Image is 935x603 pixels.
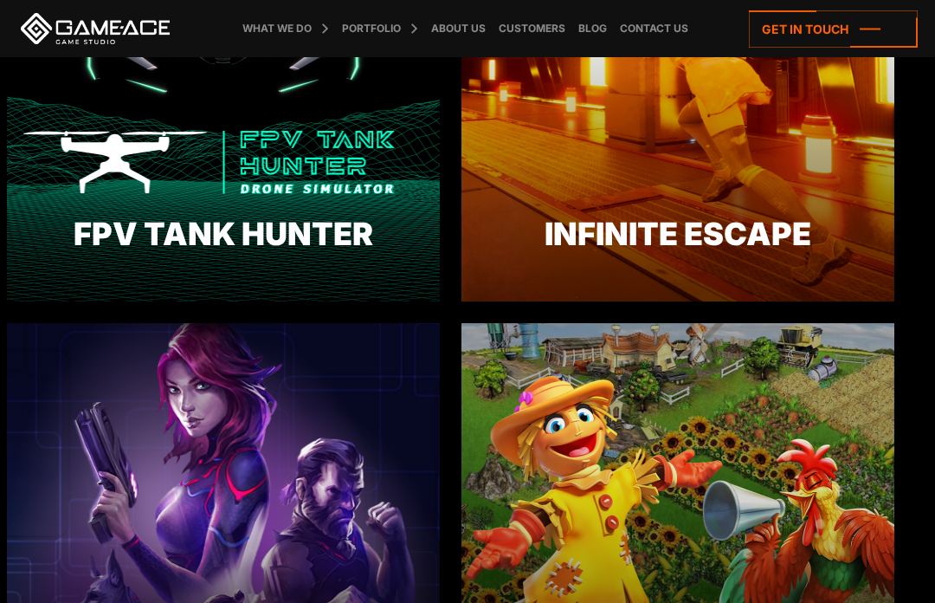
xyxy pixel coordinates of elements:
[461,211,894,257] div: Infinite Escape
[749,10,918,48] a: Get in touch
[7,211,440,257] div: FPV Tank Hunter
